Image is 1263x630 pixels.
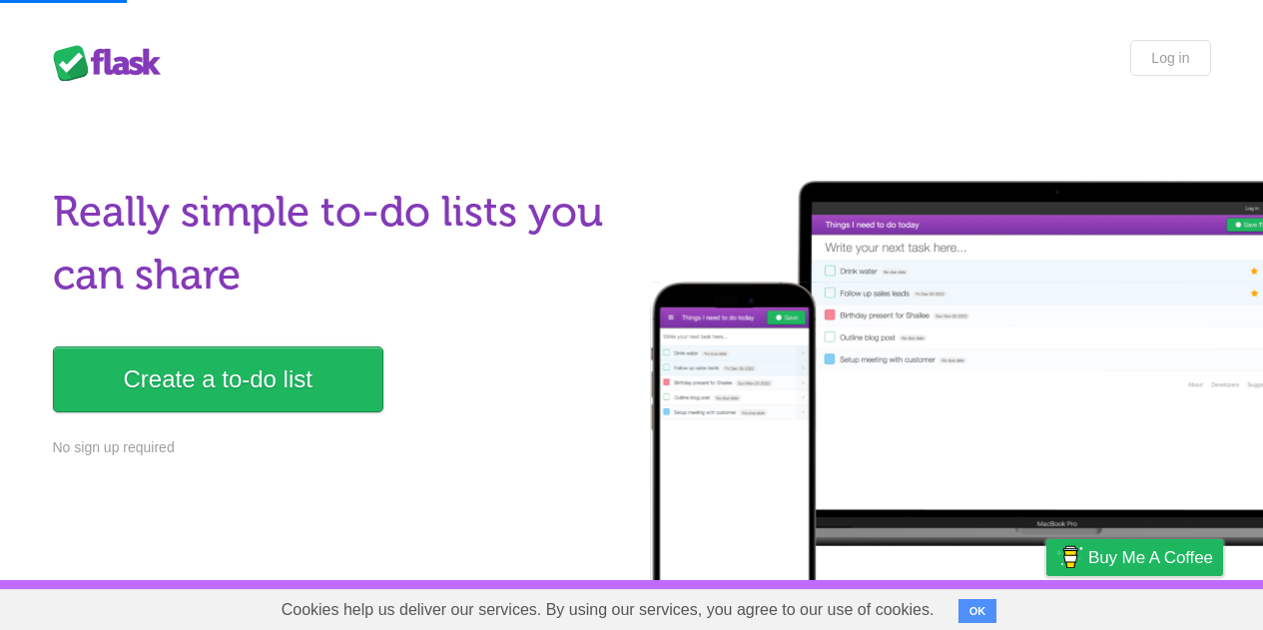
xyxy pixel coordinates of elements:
[1046,539,1223,576] a: Buy me a coffee
[262,590,954,630] span: Cookies help us deliver our services. By using our services, you agree to our use of cookies.
[1088,540,1213,575] span: Buy me a coffee
[53,437,620,458] p: No sign up required
[1130,40,1210,76] a: Log in
[53,346,383,412] a: Create a to-do list
[958,599,997,623] button: OK
[53,181,620,307] h1: Really simple to-do lists you can share
[1056,540,1083,574] img: Buy me a coffee
[53,45,173,81] div: Flask Lists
